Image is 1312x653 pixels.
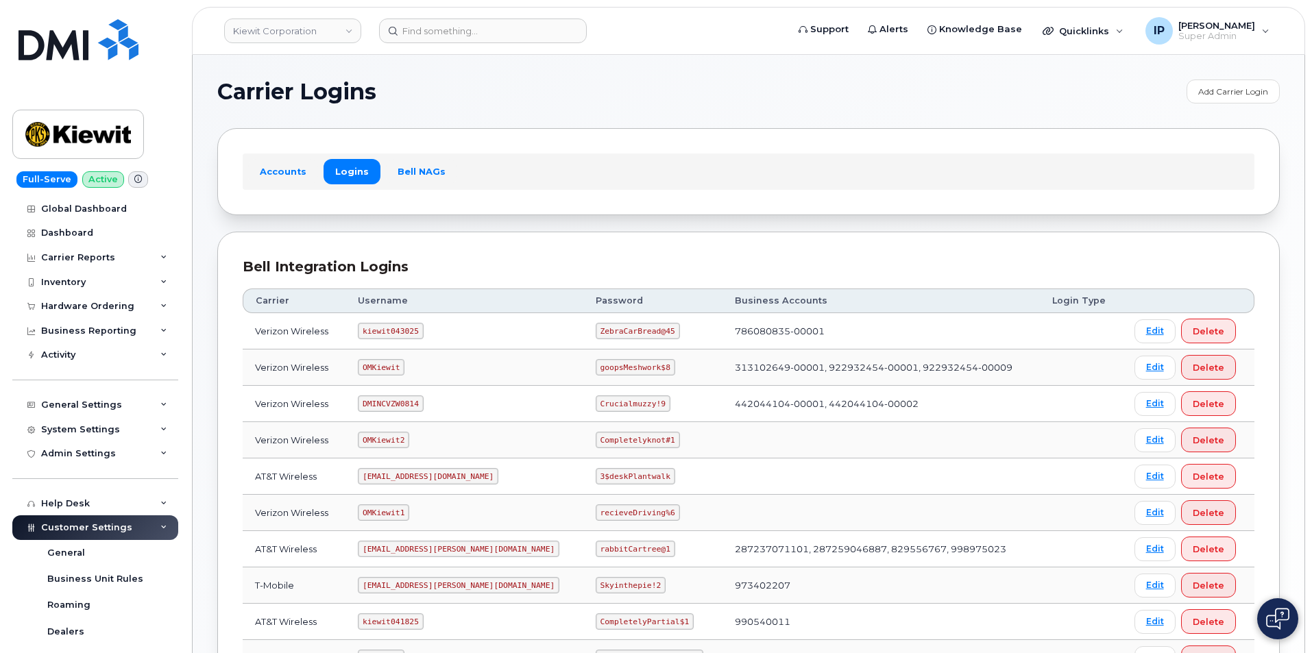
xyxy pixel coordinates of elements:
[1193,325,1224,338] span: Delete
[1193,361,1224,374] span: Delete
[596,432,680,448] code: Completelyknot#1
[1193,434,1224,447] span: Delete
[243,567,345,604] td: T-Mobile
[243,386,345,422] td: Verizon Wireless
[1193,397,1224,410] span: Delete
[1193,615,1224,628] span: Delete
[722,288,1040,313] th: Business Accounts
[596,395,670,412] code: Crucialmuzzy!9
[1181,500,1236,525] button: Delete
[596,577,666,593] code: Skyinthepie!2
[1134,392,1176,416] a: Edit
[1181,391,1236,416] button: Delete
[243,604,345,640] td: AT&T Wireless
[1181,609,1236,634] button: Delete
[1266,608,1289,630] img: Open chat
[596,504,680,521] code: recieveDriving%6
[722,349,1040,386] td: 313102649-00001, 922932454-00001, 922932454-00009
[358,577,559,593] code: [EMAIL_ADDRESS][PERSON_NAME][DOMAIN_NAME]
[1134,319,1176,343] a: Edit
[1193,579,1224,592] span: Delete
[324,159,380,184] a: Logins
[596,613,694,630] code: CompletelyPartial$1
[1193,470,1224,483] span: Delete
[722,604,1040,640] td: 990540011
[243,257,1254,277] div: Bell Integration Logins
[248,159,318,184] a: Accounts
[596,323,680,339] code: ZebraCarBread@45
[1187,79,1280,103] a: Add Carrier Login
[358,323,423,339] code: kiewit043025
[358,504,409,521] code: OMKiewit1
[1134,537,1176,561] a: Edit
[243,422,345,458] td: Verizon Wireless
[358,541,559,557] code: [EMAIL_ADDRESS][PERSON_NAME][DOMAIN_NAME]
[1134,610,1176,634] a: Edit
[596,359,675,375] code: goopsMeshwork$8
[243,458,345,495] td: AT&T Wireless
[358,432,409,448] code: OMKiewit2
[1181,537,1236,561] button: Delete
[217,82,376,102] span: Carrier Logins
[596,468,675,484] code: 3$deskPlantwalk
[1134,465,1176,489] a: Edit
[358,359,404,375] code: OMKiewit
[1181,464,1236,489] button: Delete
[358,613,423,630] code: kiewit041825
[722,567,1040,604] td: 973402207
[1134,428,1176,452] a: Edit
[358,395,423,412] code: DMINCVZW0814
[722,531,1040,567] td: 287237071101, 287259046887, 829556767, 998975023
[596,541,675,557] code: rabbitCartree@1
[243,531,345,567] td: AT&T Wireless
[722,313,1040,349] td: 786080835-00001
[1193,506,1224,519] span: Delete
[1040,288,1122,313] th: Login Type
[243,495,345,531] td: Verizon Wireless
[1193,543,1224,556] span: Delete
[1181,428,1236,452] button: Delete
[1134,501,1176,525] a: Edit
[1181,355,1236,380] button: Delete
[1181,319,1236,343] button: Delete
[345,288,583,313] th: Username
[243,349,345,386] td: Verizon Wireless
[243,288,345,313] th: Carrier
[722,386,1040,422] td: 442044104-00001, 442044104-00002
[358,468,498,484] code: [EMAIL_ADDRESS][DOMAIN_NAME]
[386,159,457,184] a: Bell NAGs
[583,288,722,313] th: Password
[1181,573,1236,597] button: Delete
[1134,356,1176,380] a: Edit
[243,313,345,349] td: Verizon Wireless
[1134,574,1176,597] a: Edit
